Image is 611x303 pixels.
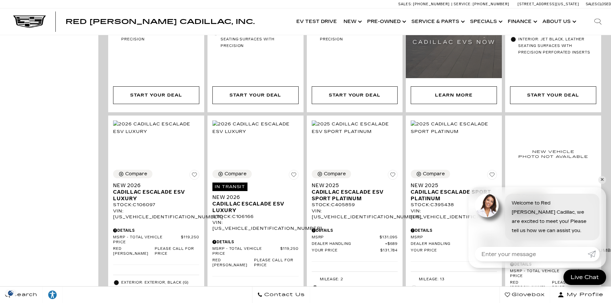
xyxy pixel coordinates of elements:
[539,9,578,35] a: About Us
[588,247,600,261] a: Submit
[212,247,280,256] span: MSRP - Total Vehicle Price
[113,208,199,220] div: VIN: [US_VEHICLE_IDENTIFICATION_NUMBER]
[113,247,199,256] a: Red [PERSON_NAME] Please call for price
[212,214,299,220] div: Stock : C106166
[505,194,600,240] div: Welcome to Red [PERSON_NAME] Cadillac, we are excited to meet you! Please tell us how we can assi...
[113,235,199,245] a: MSRP - Total Vehicle Price $119,250
[289,170,299,182] button: Save Vehicle
[411,235,479,240] span: MSRP
[510,280,552,290] span: Red [PERSON_NAME]
[113,182,194,189] span: New 2026
[130,92,182,99] div: Start Your Deal
[423,171,445,177] div: Compare
[411,248,478,253] span: Your Price
[527,92,579,99] div: Start Your Deal
[312,202,398,208] div: Stock : C405859
[225,171,246,177] div: Compare
[212,247,299,256] a: MSRP - Total Vehicle Price $119,250
[411,182,497,202] a: New 2025Cadillac Escalade Sport Platinum
[510,120,596,187] img: 2026 Cadillac Escalade Platinum Sport
[504,9,539,35] a: Finance
[364,9,408,35] a: Pre-Owned
[212,86,299,104] div: Start Your Deal
[312,248,380,253] span: Your Price
[411,208,497,220] div: VIN: [US_VEHICLE_IDENTIFICATION_NUMBER]
[66,18,255,26] span: Red [PERSON_NAME] Cadillac, Inc.
[411,189,492,202] span: Cadillac Escalade Sport Platinum
[312,86,398,104] div: Start Your Deal
[43,290,62,300] div: Explore your accessibility options
[3,290,18,296] img: Opt-Out Icon
[221,30,299,49] span: Interior: Jet Black, Leather seating surfaces with precision
[510,269,578,279] span: MSRP - Total Vehicle Price
[252,287,310,303] a: Contact Us
[411,227,497,233] div: Pricing Details - New 2025 Cadillac Escalade Sport Platinum
[475,247,588,261] input: Enter your message
[312,182,393,189] span: New 2025
[475,194,499,217] img: Agent profile photo
[413,2,450,6] span: [PHONE_NUMBER]
[598,2,611,6] span: Closed
[113,182,199,202] a: New 2026Cadillac Escalade ESV Luxury
[293,9,340,35] a: EV Test Drive
[411,182,492,189] span: New 2025
[189,170,199,182] button: Save Vehicle
[113,227,199,233] div: Pricing Details - New 2026 Cadillac Escalade ESV Luxury
[113,189,194,202] span: Cadillac Escalade ESV Luxury
[280,247,299,256] span: $119,250
[312,248,398,253] a: Your Price $131,784
[212,120,299,135] img: 2026 Cadillac Escalade ESV Luxury
[419,285,497,291] span: Exterior: [PERSON_NAME] Tricoat
[155,247,199,256] span: Please call for price
[411,235,497,240] a: MSRP $131,969
[550,287,611,303] button: Open user profile menu
[454,2,472,6] span: Service:
[263,290,305,299] span: Contact Us
[312,242,398,247] a: Dealer Handling $689
[125,171,147,177] div: Compare
[113,170,152,178] button: Compare Vehicle
[212,239,299,245] div: Pricing Details - New 2026 Cadillac Escalade ESV Luxury
[500,287,550,303] a: Glovebox
[518,36,596,56] span: Interior: Jet Black, Leather seating surfaces with precision perforated inserts
[411,120,497,135] img: 2025 Cadillac Escalade Sport Platinum
[510,290,545,299] span: Glovebox
[510,86,596,104] div: Start Your Deal
[312,170,351,178] button: Compare Vehicle
[388,170,398,182] button: Save Vehicle
[340,9,364,35] a: New
[398,2,451,6] a: Sales: [PHONE_NUMBER]
[380,248,398,253] span: $131,784
[320,285,398,291] span: Exterior: Black Raven
[467,9,504,35] a: Specials
[212,258,254,268] span: Red [PERSON_NAME]
[329,92,381,99] div: Start Your Deal
[3,290,18,296] section: Click to Open Cookie Consent Modal
[510,269,596,279] a: MSRP - Total Vehicle Price $132,685
[408,9,467,35] a: Service & Parts
[212,258,299,268] a: Red [PERSON_NAME] Please call for price
[312,235,398,240] a: MSRP $131,095
[312,227,398,233] div: Pricing Details - New 2025 Cadillac Escalade ESV Sport Platinum
[212,182,299,213] a: In TransitNew 2026Cadillac Escalade ESV Luxury
[435,92,473,99] div: Learn More
[66,18,255,25] a: Red [PERSON_NAME] Cadillac, Inc.
[385,242,398,247] span: $689
[212,220,299,231] div: VIN: [US_VEHICLE_IDENTIFICATION_NUMBER]
[121,279,199,292] span: Exterior: Exterior, Black (g) 8555
[113,202,199,208] div: Stock : C106097
[552,280,596,290] span: Please call for price
[411,275,497,284] li: Mileage: 13
[254,258,298,268] span: Please call for price
[13,15,46,28] img: Cadillac Dark Logo with Cadillac White Text
[181,235,199,245] span: $119,250
[212,201,294,214] span: Cadillac Escalade ESV Luxury
[212,194,294,201] span: New 2026
[212,170,252,178] button: Compare Vehicle
[10,290,37,299] span: Search
[411,202,497,208] div: Stock : C395438
[411,86,497,104] div: Learn More
[113,120,199,135] img: 2026 Cadillac Escalade ESV Luxury
[411,170,450,178] button: Compare Vehicle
